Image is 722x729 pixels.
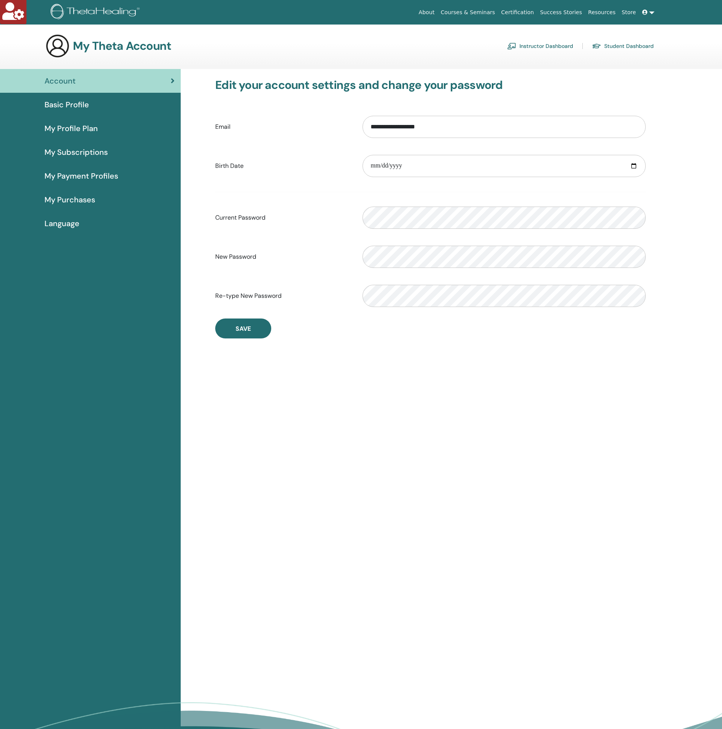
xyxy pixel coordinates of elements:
[45,170,118,182] span: My Payment Profiles
[215,319,271,338] button: Save
[209,250,357,264] label: New Password
[498,5,537,20] a: Certification
[209,159,357,173] label: Birth Date
[45,99,89,110] span: Basic Profile
[51,4,142,21] img: logo.png
[415,5,437,20] a: About
[209,210,357,225] label: Current Password
[619,5,639,20] a: Store
[45,34,70,58] img: generic-user-icon.jpg
[45,75,76,87] span: Account
[507,40,573,52] a: Instructor Dashboard
[592,43,601,49] img: graduation-cap.svg
[45,194,95,205] span: My Purchases
[215,78,646,92] h3: Edit your account settings and change your password
[537,5,585,20] a: Success Stories
[45,146,108,158] span: My Subscriptions
[507,43,516,49] img: chalkboard-teacher.svg
[73,39,171,53] h3: My Theta Account
[45,218,79,229] span: Language
[45,123,98,134] span: My Profile Plan
[592,40,654,52] a: Student Dashboard
[209,120,357,134] label: Email
[438,5,498,20] a: Courses & Seminars
[236,325,251,333] span: Save
[209,289,357,303] label: Re-type New Password
[585,5,619,20] a: Resources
